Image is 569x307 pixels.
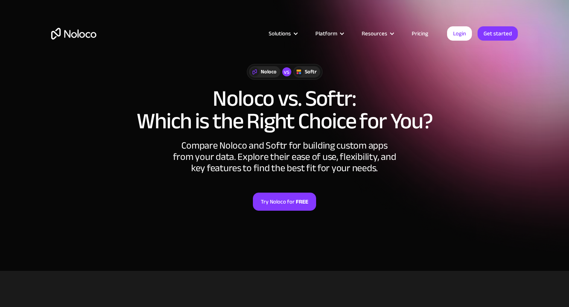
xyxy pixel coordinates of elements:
[296,197,308,207] strong: FREE
[306,29,352,38] div: Platform
[447,26,472,41] a: Login
[362,29,387,38] div: Resources
[172,140,397,174] div: Compare Noloco and Softr for building custom apps from your data. Explore their ease of use, flex...
[51,28,96,40] a: home
[261,68,277,76] div: Noloco
[259,29,306,38] div: Solutions
[478,26,518,41] a: Get started
[305,68,316,76] div: Softr
[253,193,316,211] a: Try Noloco forFREE
[282,67,291,76] div: vs
[402,29,438,38] a: Pricing
[269,29,291,38] div: Solutions
[352,29,402,38] div: Resources
[315,29,337,38] div: Platform
[51,87,518,132] h1: Noloco vs. Softr: Which is the Right Choice for You?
